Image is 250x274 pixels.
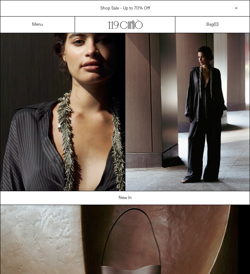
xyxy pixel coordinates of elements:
[206,21,219,28] a: Bag()
[0,33,125,191] video: Your browser does not support the video tag.
[100,6,150,11] a: Shop Sale - Up to 70% Off
[0,191,250,205] a: New In
[32,22,43,27] a: Menu
[215,22,217,27] span: 0
[215,22,219,27] span: )
[0,187,125,193] a: Your browser does not support the video tag.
